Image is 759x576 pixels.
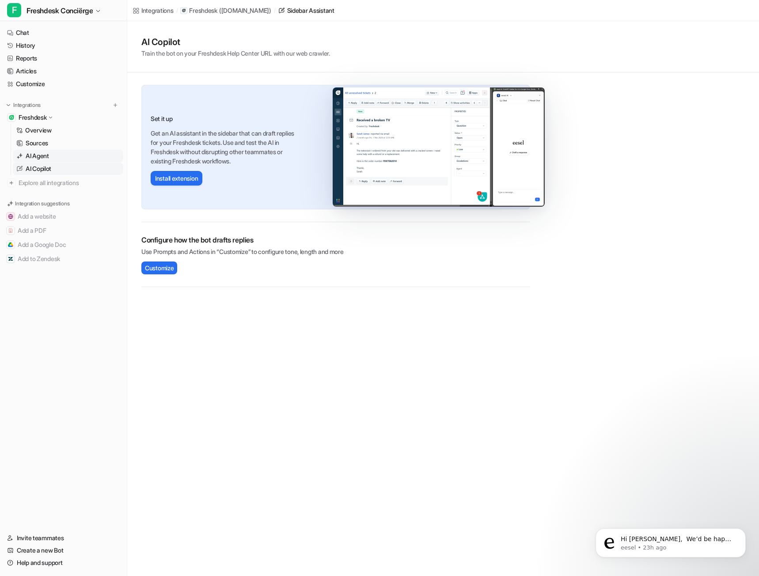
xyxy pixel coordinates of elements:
[176,7,178,15] span: /
[141,6,174,15] div: Integrations
[141,235,530,245] h2: Configure how the bot drafts replies
[4,65,123,77] a: Articles
[333,87,545,207] img: freshdesk_ai_agent.png
[4,252,123,266] button: Add to ZendeskAdd to Zendesk
[19,113,46,122] p: Freshdesk
[4,52,123,64] a: Reports
[4,177,123,189] a: Explore all integrations
[141,261,177,274] button: Customize
[189,6,217,15] p: Freshdesk
[4,224,123,238] button: Add a PDFAdd a PDF
[145,263,174,273] span: Customize
[25,126,52,135] p: Overview
[4,544,123,557] a: Create a new Bot
[151,114,296,123] h3: Set it up
[7,178,16,187] img: explore all integrations
[141,35,330,49] h1: AI Copilot
[8,256,13,261] img: Add to Zendesk
[112,102,118,108] img: menu_add.svg
[4,78,123,90] a: Customize
[26,139,48,148] p: Sources
[13,102,41,109] p: Integrations
[27,4,93,17] span: Freshdesk Conciërge
[26,152,49,160] p: AI Agent
[582,510,759,572] iframe: Intercom notifications message
[4,557,123,569] a: Help and support
[13,150,123,162] a: AI Agent
[26,164,51,173] p: AI Copilot
[9,115,14,120] img: Freshdesk
[5,102,11,108] img: expand menu
[4,39,123,52] a: History
[8,214,13,219] img: Add a website
[15,200,69,208] p: Integration suggestions
[180,6,271,15] a: Freshdesk([DOMAIN_NAME])
[219,6,271,15] p: ( [DOMAIN_NAME] )
[151,171,202,186] button: Install extension
[141,49,330,58] p: Train the bot on your Freshdesk Help Center URL with our web crawler.
[4,101,43,110] button: Integrations
[274,7,276,15] span: /
[4,209,123,224] button: Add a websiteAdd a website
[151,129,296,166] p: Get an AI assistant in the sidebar that can draft replies for your Freshdesk tickets. Use and tes...
[4,27,123,39] a: Chat
[7,3,21,17] span: F
[278,6,334,15] a: Sidebar Assistant
[133,6,174,15] a: Integrations
[4,532,123,544] a: Invite teammates
[19,176,120,190] span: Explore all integrations
[8,242,13,247] img: Add a Google Doc
[13,163,123,175] a: AI Copilot
[8,228,13,233] img: Add a PDF
[13,124,123,136] a: Overview
[13,137,123,149] a: Sources
[4,238,123,252] button: Add a Google DocAdd a Google Doc
[287,6,334,15] div: Sidebar Assistant
[141,247,530,256] p: Use Prompts and Actions in “Customize” to configure tone, length and more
